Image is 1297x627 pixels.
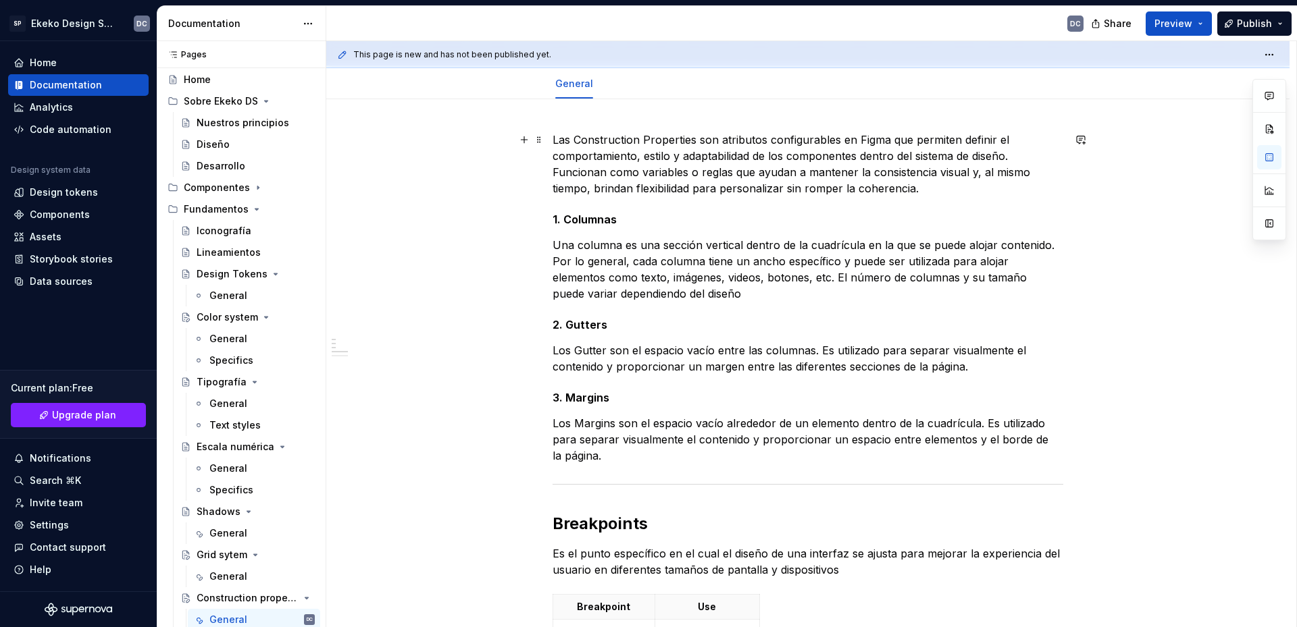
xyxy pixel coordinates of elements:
a: General [188,458,320,479]
span: Publish [1237,17,1272,30]
div: Fundamentos [184,202,249,216]
div: Fundamentos [162,198,320,220]
p: Los Gutter son el espacio vacío entre las columnas. Es utilizado para separar visualmente el cont... [553,342,1063,375]
div: Escala numérica [197,440,274,454]
a: Iconografía [175,220,320,242]
button: Help [8,559,149,580]
a: Code automation [8,119,149,140]
p: Las Construction Properties son atributos configurables en Figma que permiten definir el comporta... [553,132,1063,196]
p: Use [663,600,752,614]
div: Home [184,73,211,86]
h5: 2. Gutters [553,318,1063,331]
div: Notifications [30,452,91,465]
a: Invite team [8,492,149,514]
div: General [209,462,247,475]
div: Documentation [30,78,102,92]
div: Data sources [30,275,93,288]
div: Settings [30,518,69,532]
div: Ekeko Design System [31,17,118,30]
p: Los Margins son el espacio vacío alrededor de un elemento dentro de la cuadrícula. Es utilizado p... [553,415,1063,464]
div: Contact support [30,541,106,554]
div: Lineamientos [197,246,261,259]
div: Home [30,56,57,70]
a: Nuestros principios [175,112,320,134]
div: DC [1070,18,1081,29]
div: General [209,613,247,626]
a: Components [8,204,149,225]
div: Analytics [30,101,73,114]
div: Assets [30,230,61,244]
div: DC [136,18,147,29]
a: General [188,393,320,414]
p: Breakpoint [561,600,646,614]
div: SP [9,16,26,32]
a: General [188,328,320,350]
div: Componentes [162,177,320,198]
a: Design tokens [8,182,149,203]
a: Construction properties [175,587,320,609]
a: Data sources [8,271,149,292]
a: Desarrollo [175,155,320,177]
a: Assets [8,226,149,248]
div: General [209,332,247,346]
a: General [555,78,593,89]
a: Specifics [188,479,320,501]
div: General [209,526,247,540]
button: Publish [1217,11,1292,36]
span: Upgrade plan [52,408,116,422]
div: Current plan : Free [11,381,146,395]
button: Search ⌘K [8,470,149,491]
a: Lineamientos [175,242,320,263]
div: Specifics [209,354,253,367]
a: Upgrade plan [11,403,146,427]
button: Share [1084,11,1140,36]
h2: Breakpoints [553,513,1063,535]
a: Tipografía [175,371,320,393]
a: General [188,285,320,306]
a: Text styles [188,414,320,436]
div: Design tokens [30,186,98,199]
svg: Supernova Logo [45,603,112,616]
a: Shadows [175,501,320,522]
div: Tipografía [197,375,247,389]
a: Documentation [8,74,149,96]
a: Design Tokens [175,263,320,285]
div: Diseño [197,138,230,151]
a: General [188,522,320,544]
a: Storybook stories [8,248,149,270]
div: Documentation [168,17,296,30]
div: Grid sytem [197,548,247,562]
div: Specifics [209,483,253,497]
div: Sobre Ekeko DS [184,94,258,108]
a: Color system [175,306,320,328]
div: Storybook stories [30,252,113,266]
div: Sobre Ekeko DS [162,90,320,112]
div: Design Tokens [197,267,268,281]
span: Preview [1154,17,1192,30]
div: General [209,570,247,583]
div: DC [307,613,313,626]
div: Invite team [30,496,82,510]
span: This page is new and has not been published yet. [353,49,551,60]
p: Es el punto específico en el cual el diseño de una interfaz se ajusta para mejorar la experiencia... [553,545,1063,578]
div: Construction properties [197,591,299,605]
div: Help [30,563,51,576]
div: General [550,69,599,97]
div: Pages [162,49,207,60]
a: Home [162,69,320,90]
button: Preview [1146,11,1212,36]
div: Components [30,208,90,221]
div: Color system [197,310,258,324]
a: Escala numérica [175,436,320,458]
div: Desarrollo [197,159,245,173]
a: Diseño [175,134,320,155]
a: Specifics [188,350,320,371]
p: Una columna es una sección vertical dentro de la cuadrícula en la que se puede alojar contenido. ... [553,237,1063,302]
div: Text styles [209,418,261,432]
button: Notifications [8,447,149,469]
div: Search ⌘K [30,474,81,487]
div: Iconografía [197,224,251,238]
h5: 1. Columnas [553,213,1063,226]
a: Home [8,52,149,74]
